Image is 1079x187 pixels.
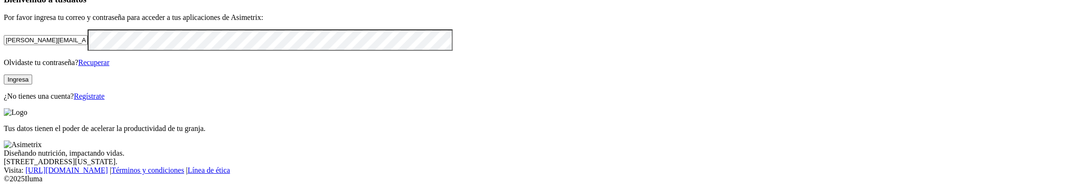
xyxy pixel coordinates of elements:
[4,149,1075,158] div: Diseñando nutrición, impactando vidas.
[4,75,32,84] button: Ingresa
[4,158,1075,166] div: [STREET_ADDRESS][US_STATE].
[4,108,27,117] img: Logo
[4,140,42,149] img: Asimetrix
[74,92,105,100] a: Regístrate
[4,13,1075,22] p: Por favor ingresa tu correo y contraseña para acceder a tus aplicaciones de Asimetrix:
[4,58,1075,67] p: Olvidaste tu contraseña?
[4,166,1075,175] div: Visita : | |
[78,58,109,66] a: Recuperar
[4,92,1075,101] p: ¿No tienes una cuenta?
[4,124,1075,133] p: Tus datos tienen el poder de acelerar la productividad de tu granja.
[111,166,184,174] a: Términos y condiciones
[4,35,88,45] input: Tu correo
[26,166,108,174] a: [URL][DOMAIN_NAME]
[4,175,1075,183] div: © 2025 Iluma
[187,166,230,174] a: Línea de ética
